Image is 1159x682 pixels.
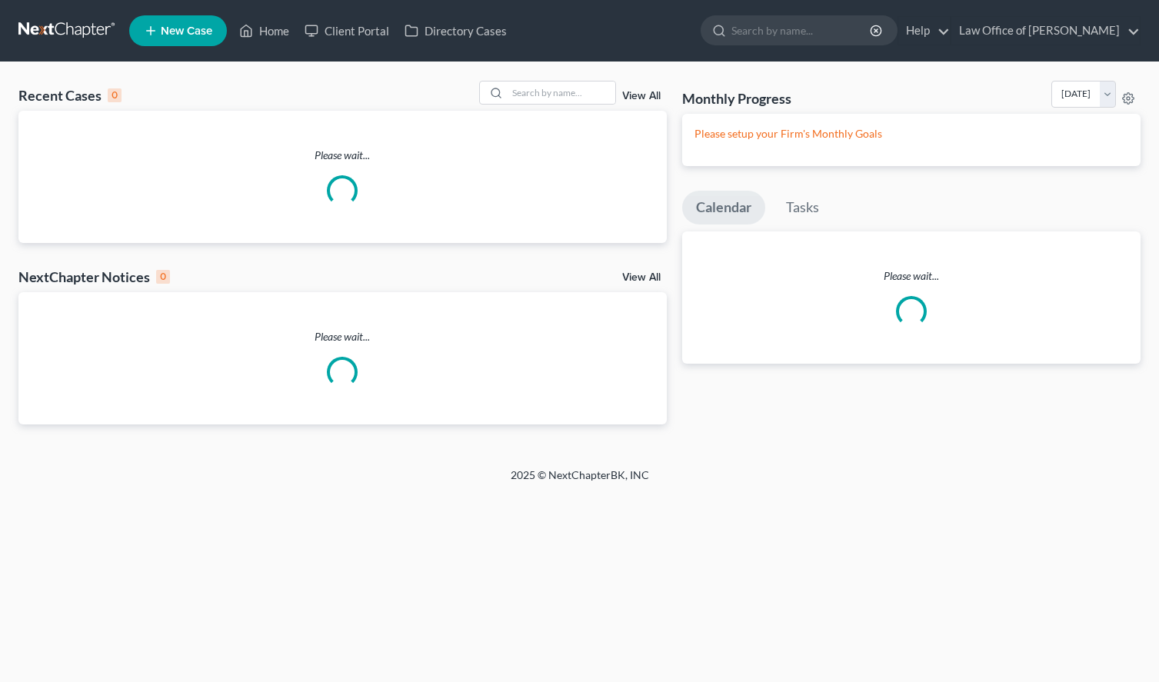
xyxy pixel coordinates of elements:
[951,17,1140,45] a: Law Office of [PERSON_NAME]
[731,16,872,45] input: Search by name...
[161,25,212,37] span: New Case
[622,91,661,101] a: View All
[508,82,615,104] input: Search by name...
[231,17,297,45] a: Home
[682,268,1141,284] p: Please wait...
[142,467,1018,495] div: 2025 © NextChapterBK, INC
[18,148,667,163] p: Please wait...
[898,17,950,45] a: Help
[156,270,170,284] div: 0
[682,191,765,225] a: Calendar
[772,191,833,225] a: Tasks
[18,268,170,286] div: NextChapter Notices
[622,272,661,283] a: View All
[18,86,122,105] div: Recent Cases
[297,17,397,45] a: Client Portal
[18,329,667,344] p: Please wait...
[397,17,515,45] a: Directory Cases
[108,88,122,102] div: 0
[682,89,791,108] h3: Monthly Progress
[694,126,1128,141] p: Please setup your Firm's Monthly Goals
